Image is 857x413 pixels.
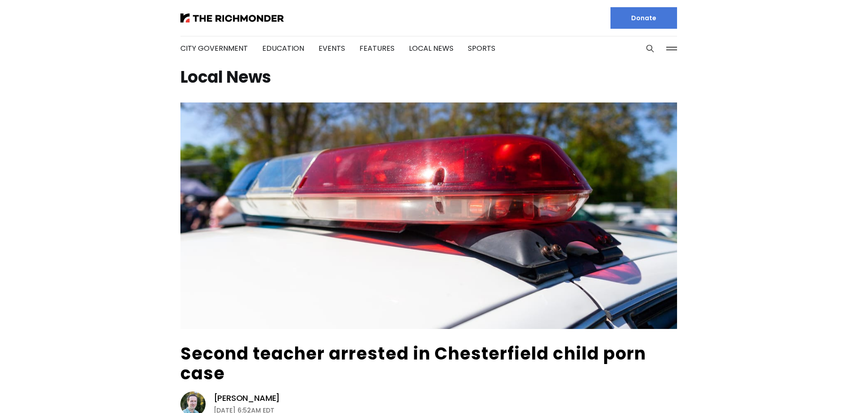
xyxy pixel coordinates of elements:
a: [PERSON_NAME] [214,393,280,404]
a: Sports [468,43,495,53]
h1: Local News [180,70,677,84]
iframe: portal-trigger [781,369,857,413]
a: Features [359,43,395,53]
img: The Richmonder [180,13,284,22]
a: Second teacher arrested in Chesterfield child porn case [180,342,646,385]
button: Search this site [643,42,657,55]
a: Local News [409,43,453,53]
a: City Government [180,43,248,53]
a: Education [262,43,304,53]
a: Donate [610,7,677,29]
a: Events [319,43,345,53]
